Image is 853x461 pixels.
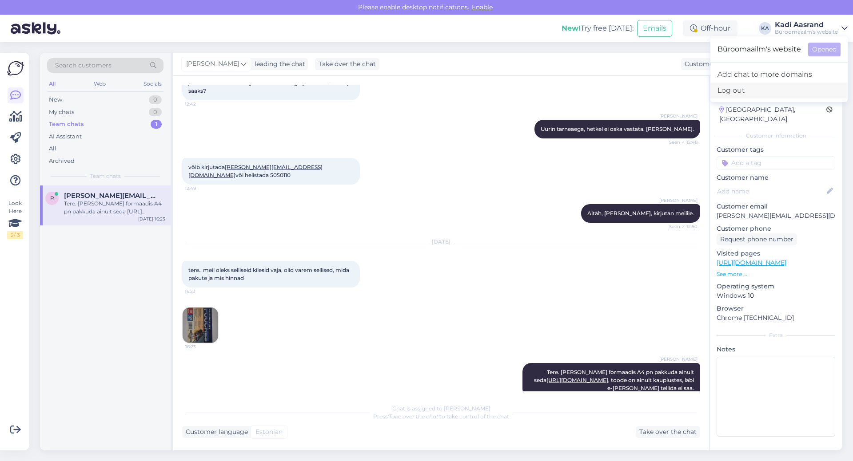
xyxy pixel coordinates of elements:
div: Extra [717,331,835,339]
p: Operating system [717,282,835,291]
div: leading the chat [251,59,305,69]
span: Seen ✓ 12:50 [664,223,698,230]
span: [PERSON_NAME] [659,356,698,362]
a: Add chat to more domains [710,67,848,83]
span: Press to take control of the chat [373,413,509,420]
a: Kadi AasrandBüroomaailm's website [775,21,848,35]
span: Seen ✓ 12:48 [664,139,698,146]
span: [PERSON_NAME] [186,59,239,69]
div: [GEOGRAPHIC_DATA], [GEOGRAPHIC_DATA] [719,105,826,124]
div: Take over the chat [315,58,379,70]
div: Request phone number [717,233,797,245]
div: Socials [142,78,163,90]
div: My chats [49,108,74,117]
span: [PERSON_NAME] [659,197,698,204]
span: [PERSON_NAME] [659,113,698,119]
p: Notes [717,345,835,354]
span: Büroomaailm's website [717,43,801,56]
span: Search customers [55,61,112,70]
span: Estonian [255,427,283,437]
div: KA [759,22,771,35]
span: Chat is assigned to [PERSON_NAME] [392,405,490,412]
p: Chrome [TECHNICAL_ID] [717,313,835,323]
p: Visited pages [717,249,835,258]
span: 16:23 [185,288,218,295]
div: All [47,78,57,90]
button: Emails [637,20,672,37]
p: Customer name [717,173,835,182]
div: 0 [149,95,162,104]
div: New [49,95,62,104]
div: [DATE] 16:23 [138,216,165,222]
div: 0 [149,108,162,117]
span: rutt@buffalo.ee [64,192,156,200]
span: Tere. [PERSON_NAME] formaadis A4 pn pakkuda ainult seda , toode on ainult kauplustes, läbi e-[PER... [534,369,695,391]
a: [URL][DOMAIN_NAME] [546,377,608,383]
div: Customer information [717,132,835,140]
span: 16:23 [185,343,219,350]
span: Uurin tarneaega, hetkel ei oska vastata. [PERSON_NAME]. [541,126,694,132]
div: Archived [49,157,75,165]
div: Team chats [49,120,84,129]
div: Tere. [PERSON_NAME] formaadis A4 pn pakkuda ainult seda [URL][DOMAIN_NAME], toode on ainult kaupl... [64,200,165,216]
a: [URL][DOMAIN_NAME] [717,259,786,267]
p: See more ... [717,270,835,278]
input: Add a tag [717,156,835,169]
div: AI Assistant [49,132,82,141]
div: 1 [151,120,162,129]
span: Team chats [90,172,121,180]
p: Customer tags [717,145,835,154]
p: Customer email [717,202,835,211]
span: võib kirjutada või helistada 5050110 [188,164,323,178]
div: Kadi Aasrand [775,21,838,28]
div: Web [92,78,108,90]
div: All [49,144,56,153]
div: Take over the chat [636,426,700,438]
img: Attachment [183,307,218,343]
input: Add name [717,186,825,196]
div: 2 / 3 [7,231,23,239]
p: Browser [717,304,835,313]
i: 'Take over the chat' [388,413,439,420]
img: Askly Logo [7,60,24,77]
div: Try free [DATE]: [562,23,634,34]
span: Aitäh, [PERSON_NAME], kirjutan meilile. [587,210,694,217]
span: r [50,195,54,201]
p: [PERSON_NAME][EMAIL_ADDRESS][DOMAIN_NAME] [717,211,835,221]
span: tere.. meil oleks selliseid kilesid vaja, olid varem sellised, mida pakute ja mis hinnad [188,267,351,281]
div: Look Here [7,199,23,239]
div: Büroomaailm's website [775,28,838,35]
span: 12:42 [185,101,218,107]
span: Enable [469,3,495,11]
p: Customer phone [717,224,835,233]
div: Customer [681,59,716,69]
span: 12:49 [185,185,218,192]
b: New! [562,24,581,32]
div: Off-hour [683,20,737,36]
div: Customer language [182,427,248,437]
div: Log out [710,83,848,99]
a: [PERSON_NAME][EMAIL_ADDRESS][DOMAIN_NAME] [188,164,323,178]
p: Windows 10 [717,291,835,300]
div: [DATE] [182,238,700,246]
button: Opened [808,43,841,56]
